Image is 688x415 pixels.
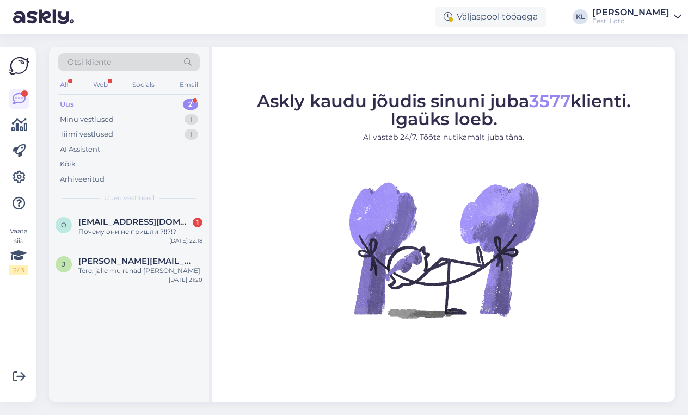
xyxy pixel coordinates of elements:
[169,276,202,284] div: [DATE] 21:20
[60,99,74,110] div: Uus
[78,217,192,227] span: olvanika4@gmail.com
[67,57,111,68] span: Otsi kliente
[9,226,28,275] div: Vaata siia
[62,260,65,268] span: j
[346,152,542,348] img: No Chat active
[185,114,198,125] div: 1
[9,265,28,275] div: 2 / 3
[257,132,631,143] p: AI vastab 24/7. Tööta nutikamalt juba täna.
[193,218,202,227] div: 1
[78,256,192,266] span: janne.saareoks@mail.ee
[130,78,157,92] div: Socials
[60,159,76,170] div: Kõik
[169,237,202,245] div: [DATE] 22:18
[78,227,202,237] div: Почему они не пришли ?!!?!?
[573,9,588,24] div: KL
[58,78,70,92] div: All
[592,8,681,26] a: [PERSON_NAME]Eesti Loto
[592,17,669,26] div: Eesti Loto
[60,174,105,185] div: Arhiveeritud
[60,114,114,125] div: Minu vestlused
[257,90,631,129] span: Askly kaudu jõudis sinuni juba klienti. Igaüks loeb.
[61,221,66,229] span: o
[60,129,113,140] div: Tiimi vestlused
[9,55,29,76] img: Askly Logo
[435,7,546,27] div: Väljaspool tööaega
[592,8,669,17] div: [PERSON_NAME]
[78,266,202,276] div: Tere, jalle mu rahad [PERSON_NAME]
[183,99,198,110] div: 2
[529,90,570,112] span: 3577
[185,129,198,140] div: 1
[177,78,200,92] div: Email
[104,193,155,203] span: Uued vestlused
[91,78,110,92] div: Web
[60,144,100,155] div: AI Assistent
